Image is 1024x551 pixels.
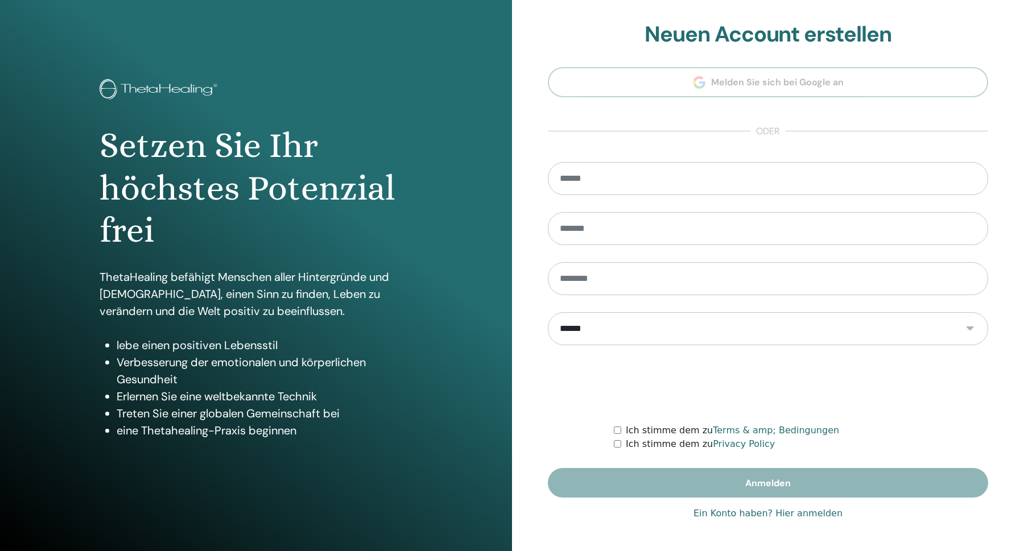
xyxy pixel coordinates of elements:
li: Treten Sie einer globalen Gemeinschaft bei [117,405,412,422]
a: Ein Konto haben? Hier anmelden [693,507,843,520]
span: oder [750,125,786,138]
p: ThetaHealing befähigt Menschen aller Hintergründe und [DEMOGRAPHIC_DATA], einen Sinn zu finden, L... [100,268,412,320]
li: eine Thetahealing-Praxis beginnen [117,422,412,439]
label: Ich stimme dem zu [626,424,839,437]
h1: Setzen Sie Ihr höchstes Potenzial frei [100,125,412,251]
label: Ich stimme dem zu [626,437,775,451]
li: lebe einen positiven Lebensstil [117,337,412,354]
a: Terms & amp; Bedingungen [713,425,839,436]
a: Privacy Policy [713,438,775,449]
li: Erlernen Sie eine weltbekannte Technik [117,388,412,405]
li: Verbesserung der emotionalen und körperlichen Gesundheit [117,354,412,388]
iframe: reCAPTCHA [682,362,854,407]
h2: Neuen Account erstellen [548,22,988,48]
